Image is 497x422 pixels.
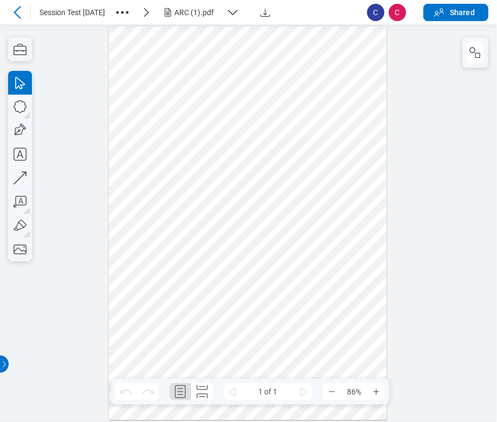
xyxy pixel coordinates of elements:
span: Shared [450,7,475,18]
span: C [389,4,406,21]
button: Single Page Layout [169,383,191,400]
span: 1 of 1 [241,383,295,400]
div: ARC (1).pdf [174,7,222,18]
button: Shared [423,4,488,21]
button: Redo [137,383,159,400]
button: ARC (1).pdf [161,4,248,21]
span: 86% [341,383,368,400]
button: Download [257,4,274,21]
span: C [367,4,384,21]
span: Session Test [DATE] [40,7,105,18]
button: Zoom Out [323,383,341,400]
button: Continuous Page Layout [191,383,213,400]
button: Zoom In [368,383,385,400]
button: Undo [115,383,137,400]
